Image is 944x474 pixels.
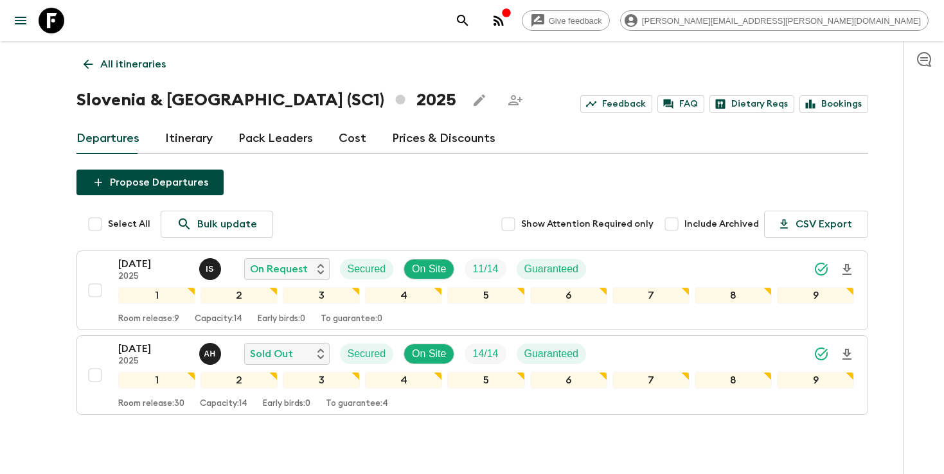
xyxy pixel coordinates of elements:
div: 5 [447,372,524,389]
button: Propose Departures [76,170,224,195]
p: Guaranteed [524,261,579,277]
a: Bookings [799,95,868,113]
button: [DATE]2025Ivan StojanovićOn RequestSecuredOn SiteTrip FillGuaranteed123456789Room release:9Capaci... [76,250,868,330]
p: [DATE] [118,256,189,272]
div: 4 [365,372,442,389]
svg: Download Onboarding [839,347,855,362]
p: 2025 [118,356,189,367]
p: All itineraries [100,57,166,72]
p: Bulk update [197,216,257,232]
div: On Site [404,259,454,279]
div: 5 [447,287,524,304]
div: 6 [530,287,607,304]
p: Early birds: 0 [263,399,310,409]
a: Dietary Reqs [709,95,794,113]
span: Alenka Hriberšek [199,347,224,357]
p: 14 / 14 [472,346,498,362]
p: Guaranteed [524,346,579,362]
p: A H [204,349,216,359]
span: Ivan Stojanović [199,262,224,272]
a: Give feedback [522,10,610,31]
p: To guarantee: 0 [321,314,382,324]
div: On Site [404,344,454,364]
div: 3 [283,372,360,389]
a: Prices & Discounts [392,123,495,154]
button: CSV Export [764,211,868,238]
button: [DATE]2025Alenka HriberšekSold OutSecuredOn SiteTrip FillGuaranteed123456789Room release:30Capaci... [76,335,868,415]
h1: Slovenia & [GEOGRAPHIC_DATA] (SC1) 2025 [76,87,456,113]
p: On Site [412,346,446,362]
div: 4 [365,287,442,304]
button: Edit this itinerary [467,87,492,113]
a: Feedback [580,95,652,113]
div: Secured [340,344,394,364]
span: Show Attention Required only [521,218,654,231]
span: Share this itinerary [503,87,528,113]
div: 9 [777,287,854,304]
p: [DATE] [118,341,189,356]
a: Pack Leaders [238,123,313,154]
div: 2 [200,287,278,304]
span: Give feedback [542,16,609,26]
p: Sold Out [250,346,293,362]
p: Secured [348,261,386,277]
div: [PERSON_NAME][EMAIL_ADDRESS][PERSON_NAME][DOMAIN_NAME] [620,10,929,31]
a: Cost [339,123,366,154]
p: 11 / 14 [472,261,498,277]
a: Bulk update [161,211,273,238]
button: AH [199,343,224,365]
svg: Synced Successfully [814,261,829,277]
p: Room release: 9 [118,314,179,324]
span: Select All [108,218,150,231]
p: I S [206,264,214,274]
p: Capacity: 14 [200,399,247,409]
a: FAQ [657,95,704,113]
div: 8 [695,372,772,389]
p: To guarantee: 4 [326,399,388,409]
div: 1 [118,372,195,389]
div: Trip Fill [465,344,506,364]
div: 6 [530,372,607,389]
span: [PERSON_NAME][EMAIL_ADDRESS][PERSON_NAME][DOMAIN_NAME] [635,16,928,26]
div: 7 [612,287,690,304]
button: menu [8,8,33,33]
p: On Request [250,261,308,277]
div: 1 [118,287,195,304]
svg: Synced Successfully [814,346,829,362]
div: Secured [340,259,394,279]
p: Room release: 30 [118,399,184,409]
a: All itineraries [76,51,173,77]
p: Secured [348,346,386,362]
p: Early birds: 0 [258,314,305,324]
div: 2 [200,372,278,389]
a: Departures [76,123,139,154]
svg: Download Onboarding [839,262,855,277]
p: 2025 [118,272,189,282]
p: Capacity: 14 [195,314,242,324]
button: IS [199,258,224,280]
button: search adventures [450,8,476,33]
p: On Site [412,261,446,277]
div: 7 [612,372,690,389]
div: 8 [695,287,772,304]
div: Trip Fill [465,259,506,279]
div: 9 [777,372,854,389]
div: 3 [283,287,360,304]
a: Itinerary [165,123,213,154]
span: Include Archived [684,218,759,231]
